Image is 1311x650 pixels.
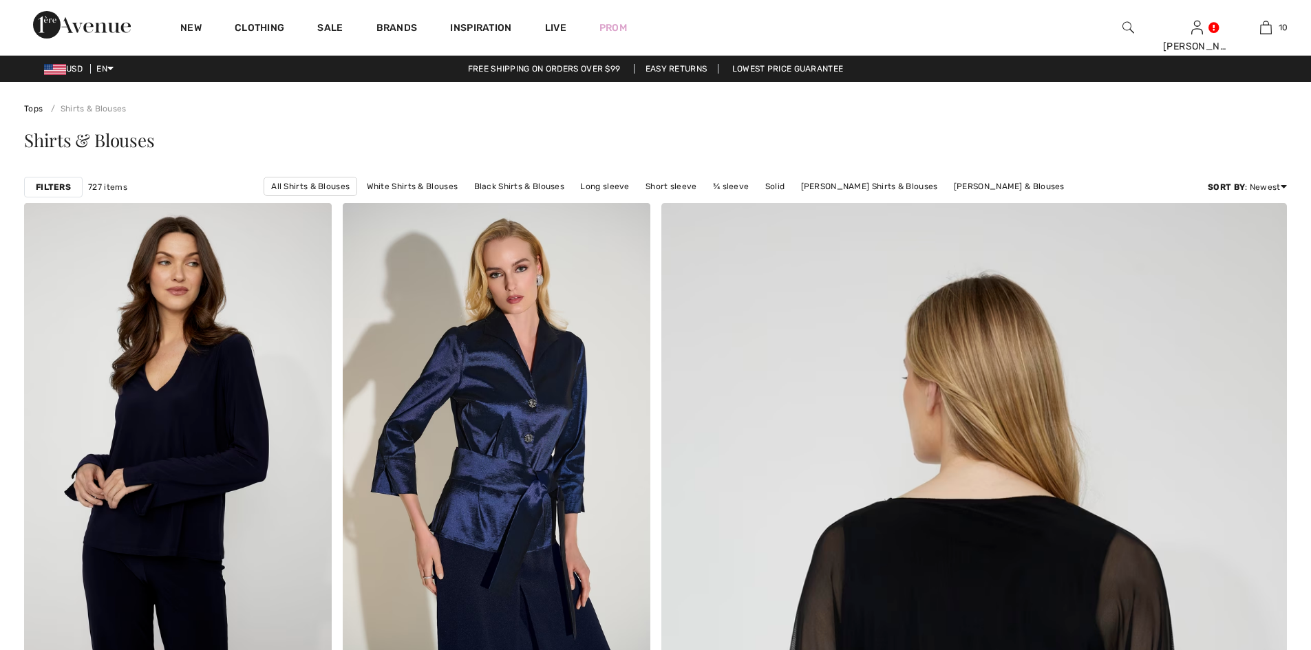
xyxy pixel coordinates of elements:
[1260,19,1272,36] img: My Bag
[24,128,154,152] span: Shirts & Blouses
[44,64,88,74] span: USD
[1208,181,1287,193] div: : Newest
[1122,19,1134,36] img: search the website
[794,177,945,195] a: [PERSON_NAME] Shirts & Blouses
[706,177,756,195] a: ¾ sleeve
[33,11,131,39] img: 1ère Avenue
[180,22,202,36] a: New
[947,177,1072,195] a: [PERSON_NAME] & Blouses
[235,22,284,36] a: Clothing
[1232,19,1299,36] a: 10
[1279,21,1288,34] span: 10
[360,177,465,195] a: White Shirts & Blouses
[1191,19,1203,36] img: My Info
[376,22,418,36] a: Brands
[45,104,127,113] a: Shirts & Blouses
[1163,39,1230,54] div: [PERSON_NAME]
[457,64,632,74] a: Free shipping on orders over $99
[634,64,719,74] a: Easy Returns
[44,64,66,75] img: US Dollar
[1191,21,1203,34] a: Sign In
[317,22,343,36] a: Sale
[96,64,114,74] span: EN
[467,177,572,195] a: Black Shirts & Blouses
[1224,547,1297,581] iframe: Opens a widget where you can chat to one of our agents
[721,64,855,74] a: Lowest Price Guarantee
[24,104,43,113] a: Tops
[88,181,127,193] span: 727 items
[1208,182,1245,192] strong: Sort By
[758,177,792,195] a: Solid
[264,177,357,196] a: All Shirts & Blouses
[573,177,636,195] a: Long sleeve
[545,21,566,35] a: Live
[599,21,627,35] a: Prom
[639,177,704,195] a: Short sleeve
[450,22,511,36] span: Inspiration
[36,181,71,193] strong: Filters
